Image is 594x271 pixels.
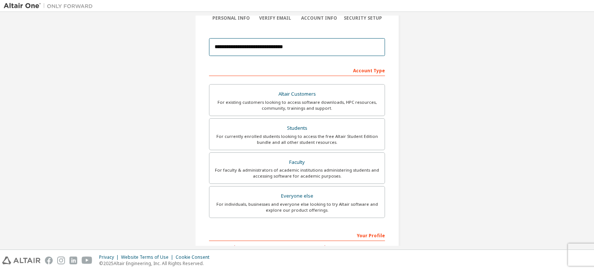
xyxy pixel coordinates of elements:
div: Verify Email [253,15,297,21]
img: instagram.svg [57,257,65,264]
div: Altair Customers [214,89,380,99]
div: Website Terms of Use [121,254,176,260]
label: First Name [209,245,295,251]
div: Security Setup [341,15,385,21]
div: Personal Info [209,15,253,21]
div: Cookie Consent [176,254,214,260]
div: For individuals, businesses and everyone else looking to try Altair software and explore our prod... [214,201,380,213]
div: Everyone else [214,191,380,201]
div: Students [214,123,380,133]
img: facebook.svg [45,257,53,264]
div: Your Profile [209,229,385,241]
div: Privacy [99,254,121,260]
div: Account Type [209,64,385,76]
label: Last Name [299,245,385,251]
img: linkedin.svg [69,257,77,264]
div: For faculty & administrators of academic institutions administering students and accessing softwa... [214,167,380,179]
img: Altair One [4,2,97,10]
img: altair_logo.svg [2,257,40,264]
div: Account Info [297,15,341,21]
img: youtube.svg [82,257,92,264]
div: For currently enrolled students looking to access the free Altair Student Edition bundle and all ... [214,133,380,145]
div: Faculty [214,157,380,168]
p: © 2025 Altair Engineering, Inc. All Rights Reserved. [99,260,214,267]
div: For existing customers looking to access software downloads, HPC resources, community, trainings ... [214,99,380,111]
